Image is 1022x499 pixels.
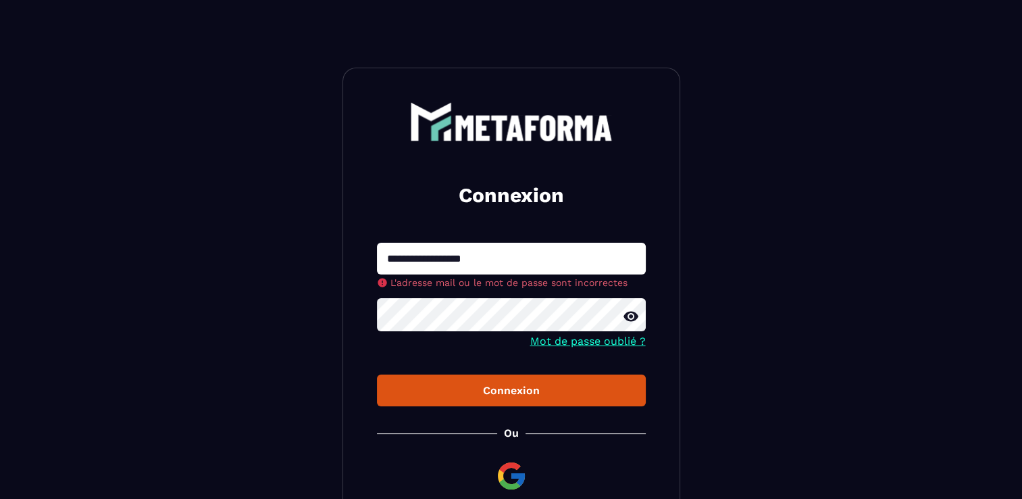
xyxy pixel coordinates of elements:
img: logo [410,102,613,141]
img: google [495,460,528,492]
div: Connexion [388,384,635,397]
span: L'adresse mail ou le mot de passe sont incorrectes [390,277,628,288]
a: logo [377,102,646,141]
a: Mot de passe oublié ? [530,335,646,348]
h2: Connexion [393,182,630,209]
button: Connexion [377,375,646,406]
p: Ou [504,427,519,439]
